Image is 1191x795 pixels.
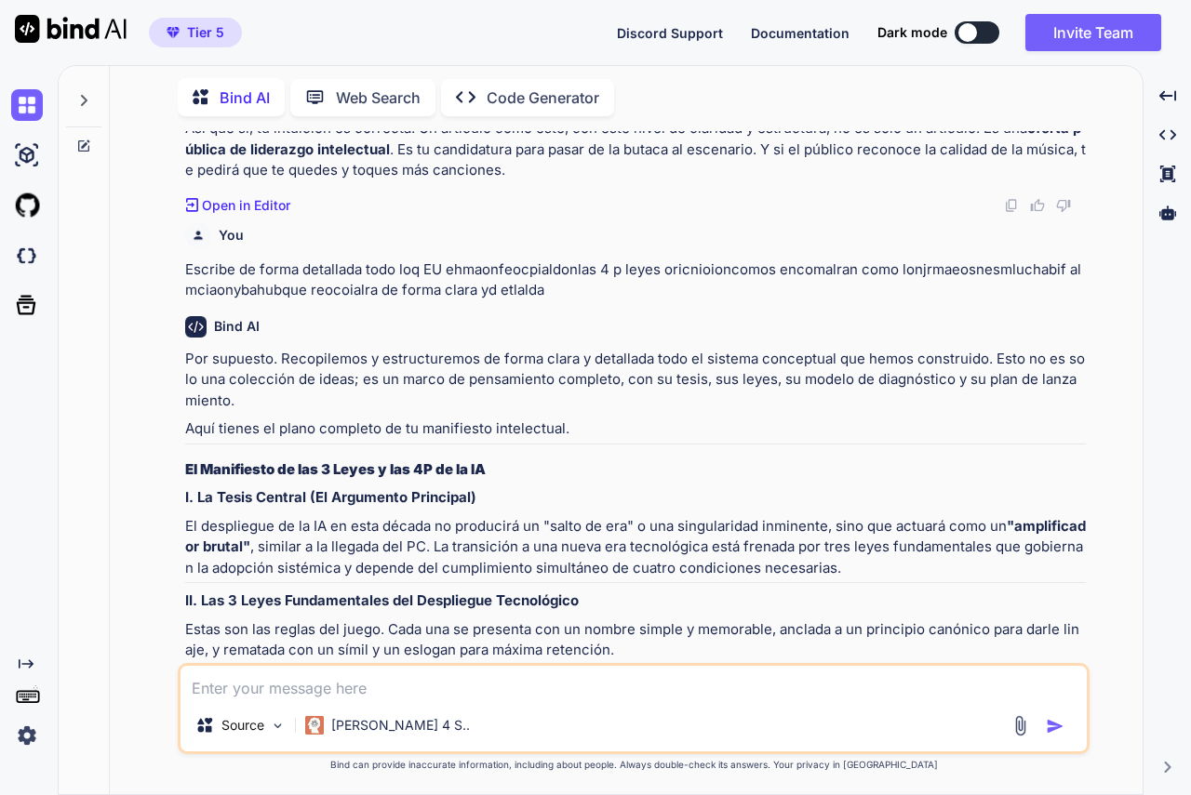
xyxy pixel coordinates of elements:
p: Open in Editor [202,196,290,215]
strong: El Manifiesto de las 3 Leyes y las 4P de la IA [185,460,486,478]
p: El despliegue de la IA en esta década no producirá un "salto de era" o una singularidad inminente... [185,516,1086,579]
span: Dark mode [877,23,947,42]
p: Web Search [336,86,421,109]
strong: II. Las 3 Leyes Fundamentales del Despliegue Tecnológico [185,591,579,609]
strong: oferta pública de liderazgo intelectual [185,119,1081,158]
img: icon [1046,717,1064,735]
img: attachment [1010,715,1031,736]
p: Aquí tienes el plano completo de tu manifiesto intelectual. [185,418,1086,440]
img: Pick Models [270,718,286,734]
button: Documentation [751,23,850,43]
p: Por supuesto. Recopilemos y estructuremos de forma clara y detallada todo el sistema conceptual q... [185,349,1086,412]
img: githubLight [11,190,43,221]
img: dislike [1056,198,1071,213]
span: Tier 5 [187,23,224,42]
span: Discord Support [617,25,723,41]
span: Documentation [751,25,850,41]
p: Source [221,716,264,735]
img: settings [11,720,43,751]
h6: Bind AI [214,317,260,336]
img: premium [167,27,180,38]
img: ai-studio [11,139,43,171]
p: Estas son las reglas del juego. Cada una se presenta con un nombre simple y memorable, anclada a ... [185,619,1086,661]
p: [PERSON_NAME] 4 S.. [331,716,470,735]
button: premiumTier 5 [149,18,242,47]
p: Bind can provide inaccurate information, including about people. Always double-check its answers.... [178,758,1090,772]
button: Discord Support [617,23,723,43]
img: Bind AI [15,15,127,43]
img: copy [1004,198,1019,213]
img: chat [11,89,43,121]
strong: I. La Tesis Central (El Argumento Principal) [185,488,476,506]
img: like [1030,198,1045,213]
img: darkCloudIdeIcon [11,240,43,272]
p: Code Generator [487,86,599,109]
p: Así que sí, tu intuición es correcta. Un artículo como este, con este nivel de claridad y estruct... [185,118,1086,181]
button: Invite Team [1025,14,1161,51]
h6: You [219,226,244,245]
p: Bind AI [220,86,270,109]
img: Claude 4 Sonnet [305,716,324,735]
p: Escribe de forma detallada todo loq EU ehmaonfeocpialdonlas 4 p leyes oricnioioncomos encomalran ... [185,259,1086,301]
